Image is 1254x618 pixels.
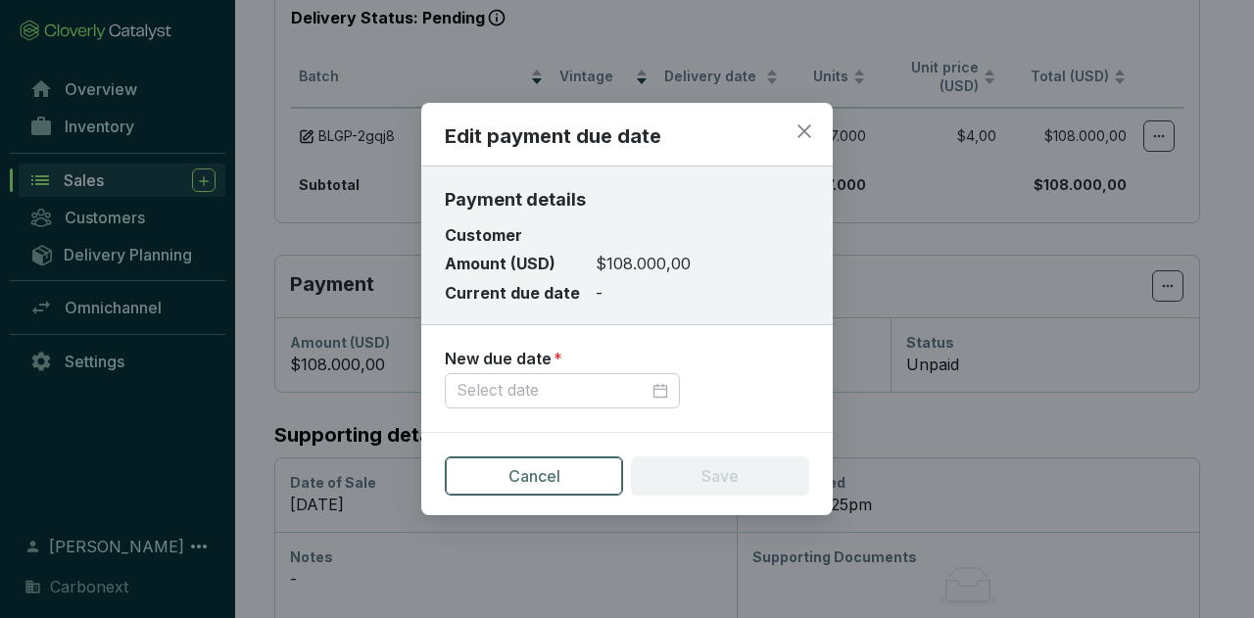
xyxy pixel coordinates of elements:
div: Payment details [445,186,809,214]
p: New due date [445,349,552,370]
h2: Edit payment due date [445,122,809,150]
span: Close [789,122,820,140]
div: - [596,283,603,305]
button: Close [789,116,820,147]
div: Current due date [445,283,592,305]
span: Amount (USD) [445,254,555,273]
div: Customer [445,225,592,247]
div: $108.000,00 [596,254,691,275]
button: Cancel [445,456,623,496]
span: close [796,122,813,140]
input: Select date [457,380,649,402]
span: Cancel [508,464,560,488]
